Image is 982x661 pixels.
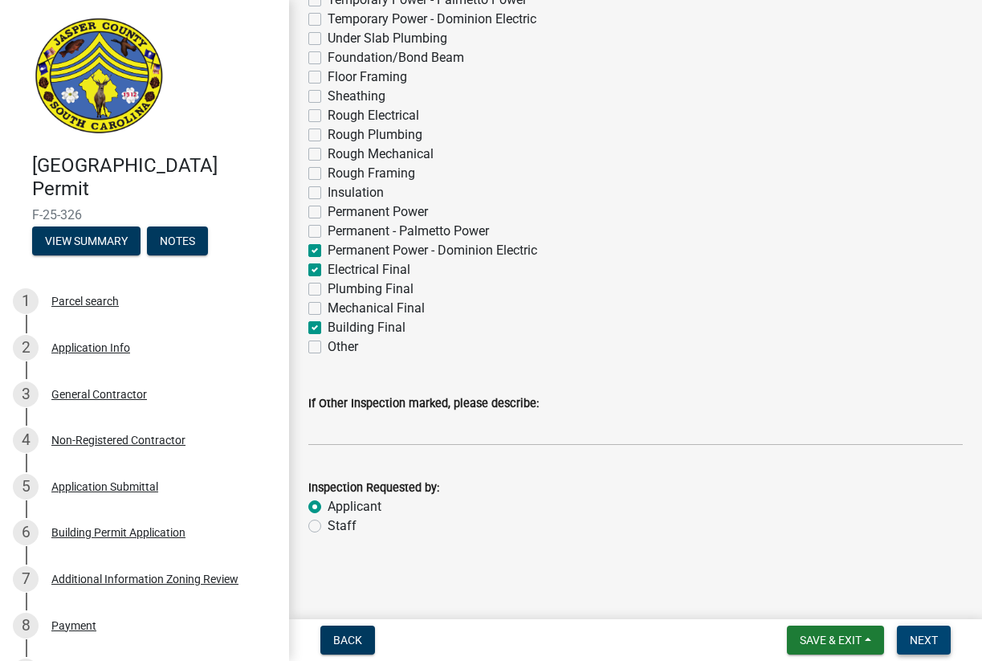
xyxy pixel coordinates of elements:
[328,241,537,260] label: Permanent Power - Dominion Electric
[13,520,39,545] div: 6
[13,288,39,314] div: 1
[328,125,422,145] label: Rough Plumbing
[328,164,415,183] label: Rough Framing
[328,318,405,337] label: Building Final
[13,566,39,592] div: 7
[32,17,166,137] img: Jasper County, South Carolina
[13,335,39,361] div: 2
[328,10,536,29] label: Temporary Power - Dominion Electric
[328,260,410,279] label: Electrical Final
[13,427,39,453] div: 4
[800,634,862,647] span: Save & Exit
[308,398,539,410] label: If Other Inspection marked, please describe:
[308,483,439,494] label: Inspection Requested by:
[32,207,257,222] span: F-25-326
[328,337,358,357] label: Other
[328,29,447,48] label: Under Slab Plumbing
[333,634,362,647] span: Back
[328,516,357,536] label: Staff
[51,296,119,307] div: Parcel search
[13,613,39,639] div: 8
[328,48,464,67] label: Foundation/Bond Beam
[328,279,414,299] label: Plumbing Final
[13,474,39,500] div: 5
[51,620,96,631] div: Payment
[32,154,276,201] h4: [GEOGRAPHIC_DATA] Permit
[328,87,385,106] label: Sheathing
[328,145,434,164] label: Rough Mechanical
[320,626,375,655] button: Back
[51,389,147,400] div: General Contractor
[328,202,428,222] label: Permanent Power
[787,626,884,655] button: Save & Exit
[51,573,238,585] div: Additional Information Zoning Review
[32,226,141,255] button: View Summary
[897,626,951,655] button: Next
[328,67,407,87] label: Floor Framing
[328,299,425,318] label: Mechanical Final
[32,235,141,248] wm-modal-confirm: Summary
[328,106,419,125] label: Rough Electrical
[910,634,938,647] span: Next
[328,497,381,516] label: Applicant
[51,342,130,353] div: Application Info
[51,527,185,538] div: Building Permit Application
[147,235,208,248] wm-modal-confirm: Notes
[51,481,158,492] div: Application Submittal
[328,183,384,202] label: Insulation
[147,226,208,255] button: Notes
[13,382,39,407] div: 3
[51,435,185,446] div: Non-Registered Contractor
[328,222,489,241] label: Permanent - Palmetto Power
